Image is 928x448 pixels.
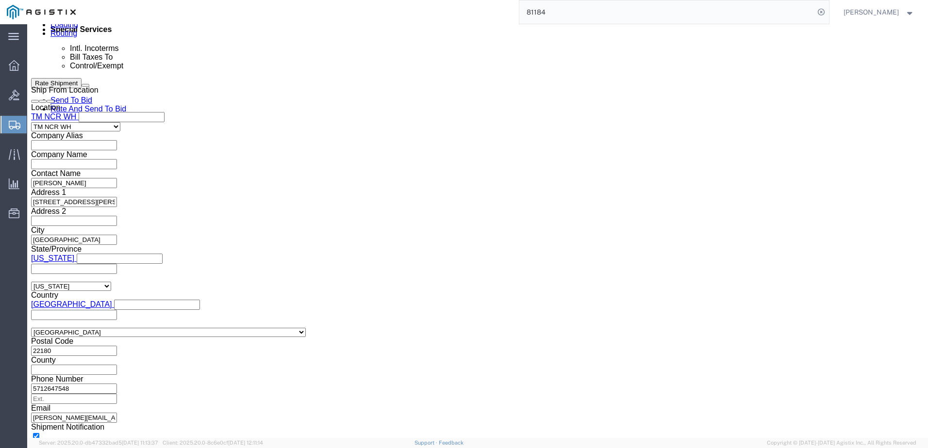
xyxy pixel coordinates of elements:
img: logo [7,5,76,19]
span: [DATE] 11:13:37 [122,440,158,446]
button: [PERSON_NAME] [843,6,915,18]
span: Dylan Jewell [844,7,899,17]
span: Copyright © [DATE]-[DATE] Agistix Inc., All Rights Reserved [767,439,916,447]
input: Search for shipment number, reference number [519,0,814,24]
span: [DATE] 12:11:14 [228,440,263,446]
a: Support [414,440,439,446]
span: Server: 2025.20.0-db47332bad5 [39,440,158,446]
a: Feedback [439,440,464,446]
iframe: FS Legacy Container [27,24,928,438]
span: Client: 2025.20.0-8c6e0cf [163,440,263,446]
